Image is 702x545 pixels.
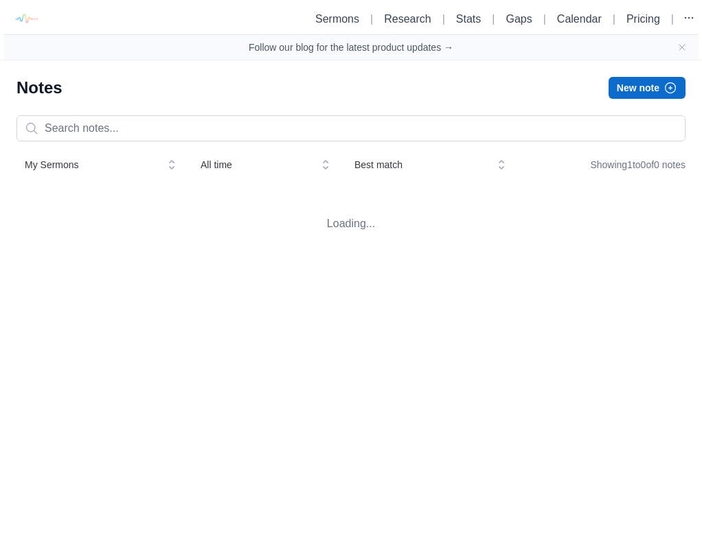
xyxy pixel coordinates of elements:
button: New note [609,77,686,99]
li: | [365,11,378,27]
a: Sermons [315,13,359,25]
img: logo [10,3,41,34]
li: | [607,11,621,27]
button: Close banner [677,42,688,53]
span: Best match [354,158,486,172]
input: Search notes... [16,115,686,141]
a: Gaps [506,13,532,25]
a: Calendar [557,13,602,25]
span: All time [201,158,310,172]
a: Follow our blog for the latest product updates → [249,40,453,54]
li: | [666,11,679,27]
a: Stats [456,13,481,25]
li: | [486,11,500,27]
li: | [437,11,451,27]
a: Pricing [626,13,660,25]
p: Loading... [16,194,686,254]
button: Best match [346,152,514,177]
h1: Notes [16,77,63,99]
button: My Sermons [16,152,184,177]
button: All time [192,152,338,177]
li: | [538,11,552,27]
div: Showing 1 to 0 of 0 notes [590,152,686,177]
span: My Sermons [25,158,157,172]
a: Research [384,13,431,25]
